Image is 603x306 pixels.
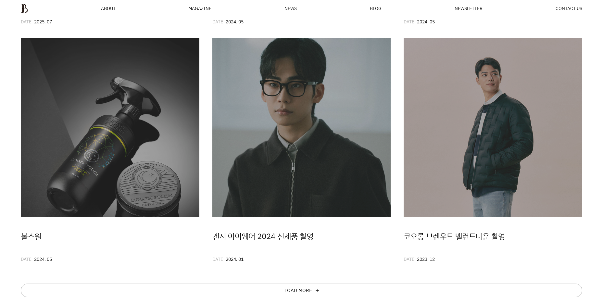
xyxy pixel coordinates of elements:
[21,38,199,217] img: 188e00dfe571a.jpg
[212,38,391,217] img: b5d4daf4c3dac.jpg
[21,38,199,262] a: 불스원DATE2024. 05
[21,256,31,262] span: DATE
[101,6,116,11] a: ABOUT
[226,256,244,262] span: 2024. 01
[212,19,223,25] span: DATE
[212,38,391,262] a: 겐지 아이웨어 2024 신제품 촬영DATE2024. 01
[455,6,483,11] a: NEWSLETTER
[404,19,414,25] span: DATE
[315,288,320,293] div: add
[284,288,312,293] div: LOAD MORE
[417,256,435,262] span: 2023. 12
[34,256,52,262] span: 2024. 05
[212,230,391,242] div: 겐지 아이웨어 2024 신제품 촬영
[284,6,297,11] a: NEWS
[370,6,382,11] a: BLOG
[226,19,244,25] span: 2024. 05
[21,4,28,13] img: ba379d5522eb3.png
[188,6,211,11] div: MAGAZINE
[404,38,582,217] img: 661b5bfbf4bd3.jpg
[21,230,199,242] div: 불스원
[34,19,52,25] span: 2025. 07
[404,38,582,262] a: 코오롱 브렌우드 밸런드다운 촬영DATE2023. 12
[556,6,582,11] a: CONTACT US
[21,19,31,25] span: DATE
[417,19,435,25] span: 2024. 05
[404,230,582,242] div: 코오롱 브렌우드 밸런드다운 촬영
[212,256,223,262] span: DATE
[404,256,414,262] span: DATE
